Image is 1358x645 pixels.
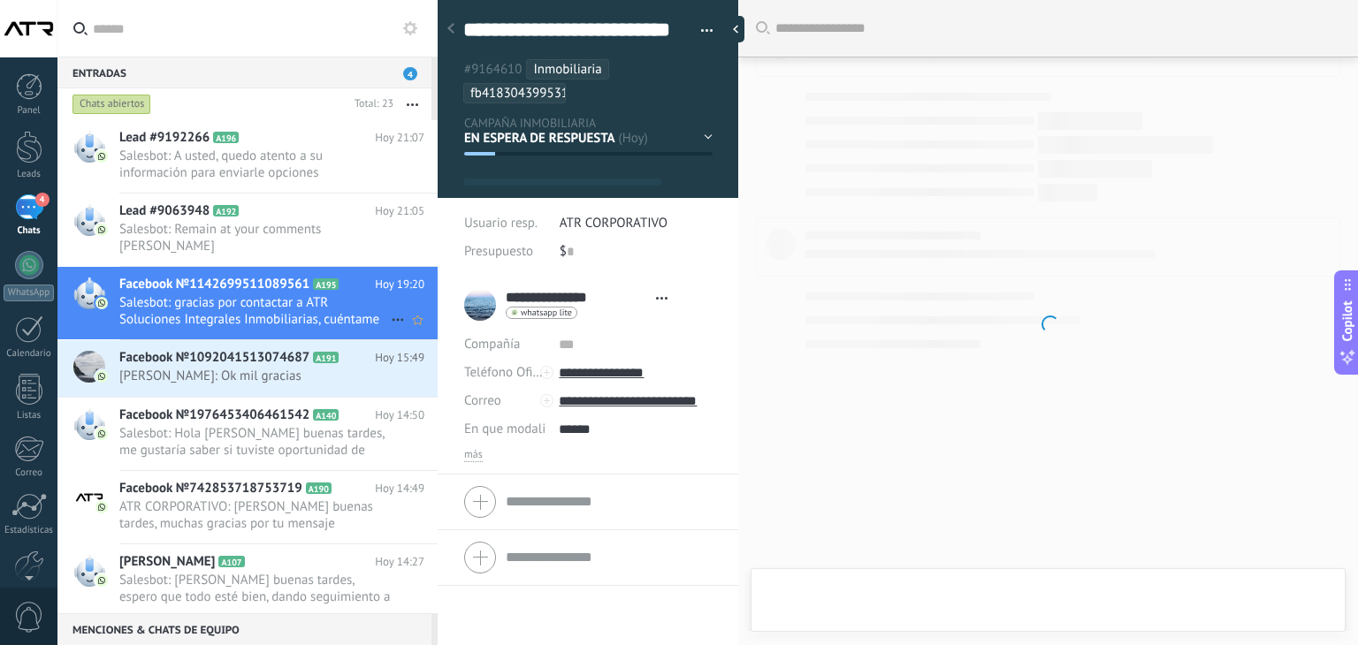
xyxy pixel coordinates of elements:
[57,398,438,470] a: Facebook №1976453406461542 A140 Hoy 14:50 Salesbot: Hola [PERSON_NAME] buenas tardes, me gustaría...
[375,553,424,571] span: Hoy 14:27
[119,202,210,220] span: Lead #9063948
[95,501,108,513] img: com.amocrm.amocrmwa.svg
[57,267,438,339] a: Facebook №1142699511089561 A195 Hoy 19:20 Salesbot: gracias por contactar a ATR Soluciones Integr...
[313,409,339,421] span: A140
[533,61,601,78] span: Inmobiliaria
[95,574,108,587] img: com.amocrm.amocrmwa.svg
[375,349,424,367] span: Hoy 15:49
[119,425,391,459] span: Salesbot: Hola [PERSON_NAME] buenas tardes, me gustaría saber si tuviste oportunidad de revisar l...
[218,556,244,567] span: A107
[119,368,391,384] span: [PERSON_NAME]: Ok mil gracias
[119,221,391,254] span: Salesbot: Remain at your comments [PERSON_NAME]
[119,553,215,571] span: [PERSON_NAME]
[464,215,538,231] span: Usuario resp.
[464,209,546,238] div: Usuario resp.
[464,359,545,387] button: Teléfono Oficina
[464,364,556,381] span: Teléfono Oficina
[95,297,108,309] img: com.amocrm.amocrmwa.svg
[560,215,668,231] span: ATR CORPORATIVO
[464,61,522,78] span: #9164610
[119,276,309,293] span: Facebook №1142699511089561
[57,340,438,397] a: Facebook №1092041513074687 A191 Hoy 15:49 [PERSON_NAME]: Ok mil gracias
[4,348,55,360] div: Calendario
[313,352,339,363] span: A191
[1339,301,1356,342] span: Copilot
[119,572,391,605] span: Salesbot: [PERSON_NAME] buenas tardes, espero que todo esté bien, dando seguimiento a tu solicitu...
[347,95,393,113] div: Total: 23
[4,467,55,479] div: Correo
[57,613,431,645] div: Menciones & Chats de equipo
[57,120,438,193] a: Lead #9192266 A196 Hoy 21:07 Salesbot: A usted, quedo atento a su información para enviarle opciones
[403,67,417,80] span: 4
[464,392,501,409] span: Correo
[119,129,210,147] span: Lead #9192266
[95,428,108,440] img: com.amocrm.amocrmwa.svg
[470,85,598,102] span: fb4183043995310585
[464,422,752,436] span: En que modalidad de propiedades estas interesado
[57,544,438,617] a: [PERSON_NAME] A107 Hoy 14:27 Salesbot: [PERSON_NAME] buenas tardes, espero que todo esté bien, da...
[35,193,50,207] span: 4
[560,238,713,266] div: $
[375,129,424,147] span: Hoy 21:07
[95,370,108,383] img: com.amocrm.amocrmwa.svg
[4,410,55,421] div: Listas
[464,448,483,462] span: más
[213,205,239,216] span: A192
[119,480,302,497] span: Facebook №742853718753719
[119,294,391,328] span: Salesbot: gracias por contactar a ATR Soluciones Integrales Inmobiliarias, cuéntame en qué servic...
[4,105,55,117] div: Panel
[375,276,424,293] span: Hoy 19:20
[213,132,239,143] span: A196
[4,225,55,237] div: Chats
[313,278,339,290] span: A195
[727,16,744,42] div: Ocultar
[119,349,309,367] span: Facebook №1092041513074687
[464,243,533,260] span: Presupuesto
[57,193,438,266] a: Lead #9063948 A192 Hoy 21:05 Salesbot: Remain at your comments [PERSON_NAME]
[375,406,424,424] span: Hoy 14:50
[119,406,309,424] span: Facebook №1976453406461542
[95,224,108,236] img: com.amocrm.amocrmwa.svg
[4,285,54,301] div: WhatsApp
[464,387,501,415] button: Correo
[464,415,545,444] div: En que modalidad de propiedades estas interesado
[375,202,424,220] span: Hoy 21:05
[375,480,424,497] span: Hoy 14:49
[119,148,391,181] span: Salesbot: A usted, quedo atento a su información para enviarle opciones
[72,94,151,115] div: Chats abiertos
[464,238,546,266] div: Presupuesto
[4,525,55,536] div: Estadísticas
[464,330,545,359] div: Compañía
[306,482,332,494] span: A190
[521,308,572,317] span: whatsapp lite
[57,57,431,88] div: Entradas
[57,471,438,543] a: Facebook №742853718753719 A190 Hoy 14:49 ATR CORPORATIVO: [PERSON_NAME] buenas tardes, muchas gra...
[119,498,391,532] span: ATR CORPORATIVO: [PERSON_NAME] buenas tardes, muchas gracias por tu mensaje podríamos encontrar o...
[4,169,55,180] div: Leads
[95,150,108,163] img: com.amocrm.amocrmwa.svg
